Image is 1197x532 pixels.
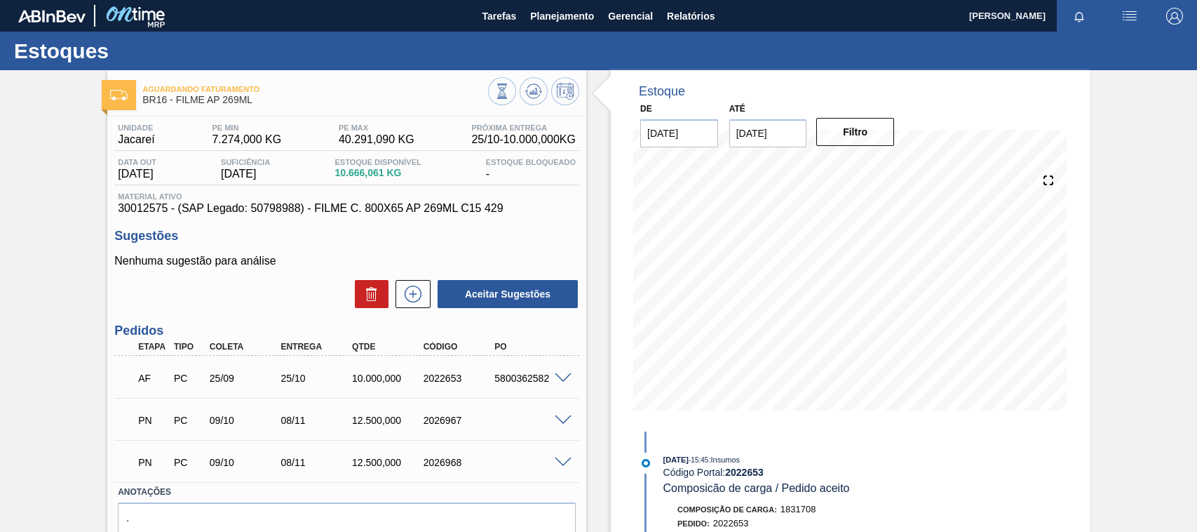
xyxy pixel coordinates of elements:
[640,119,718,147] input: dd/mm/yyyy
[471,124,576,132] span: Próxima Entrega
[663,455,689,464] span: [DATE]
[138,373,168,384] p: AF
[334,168,421,178] span: 10.666,061 KG
[639,84,685,99] div: Estoque
[206,342,285,352] div: Coleta
[438,280,578,308] button: Aceitar Sugestões
[349,415,428,426] div: 12.500,000
[206,457,285,468] div: 09/10/2025
[349,457,428,468] div: 12.500,000
[118,482,576,503] label: Anotações
[170,373,207,384] div: Pedido de Compra
[206,415,285,426] div: 09/10/2025
[221,168,270,180] span: [DATE]
[713,518,749,528] span: 2022653
[551,77,579,105] button: Programar Estoque
[277,373,356,384] div: 25/10/2025
[708,455,740,464] span: : Insumos
[135,447,171,478] div: Pedido em Negociação
[420,457,499,468] div: 2026968
[729,119,807,147] input: dd/mm/yyyy
[138,415,168,426] p: PN
[118,168,156,180] span: [DATE]
[135,405,171,436] div: Pedido em Negociação
[170,342,207,352] div: Tipo
[663,467,996,478] div: Código Portal:
[1057,6,1102,26] button: Notificações
[420,415,499,426] div: 2026967
[608,8,653,25] span: Gerencial
[170,415,207,426] div: Pedido de Compra
[277,415,356,426] div: 08/11/2025
[530,8,594,25] span: Planejamento
[816,118,894,146] button: Filtro
[14,43,263,59] h1: Estoques
[491,373,570,384] div: 5800362582
[482,8,516,25] span: Tarefas
[18,10,86,22] img: TNhmsLtSVTkK8tSr43FrP2fwEKptu5GPRR3wAAAABJRU5ErkJggg==
[110,90,128,100] img: Ícone
[642,459,650,467] img: atual
[118,124,154,132] span: Unidade
[420,373,499,384] div: 2022653
[135,363,171,394] div: Aguardando Faturamento
[491,342,570,352] div: PO
[170,457,207,468] div: Pedido de Compra
[114,229,579,244] h3: Sugestões
[667,8,715,25] span: Relatórios
[277,342,356,352] div: Entrega
[729,104,745,114] label: Até
[349,373,428,384] div: 10.000,000
[142,95,488,105] span: BR16 - FILME AP 269ML
[420,342,499,352] div: Código
[677,505,777,514] span: Composição de Carga :
[114,324,579,338] h3: Pedidos
[471,133,576,146] span: 25/10 - 10.000,000 KG
[118,158,156,166] span: Data out
[212,133,281,146] span: 7.274,000 KG
[482,158,579,180] div: -
[221,158,270,166] span: Suficiência
[677,519,710,528] span: Pedido :
[348,280,388,308] div: Excluir Sugestões
[1121,8,1138,25] img: userActions
[206,373,285,384] div: 25/09/2025
[663,482,850,494] span: Composicão de carga / Pedido aceito
[142,85,488,93] span: Aguardando Faturamento
[640,104,652,114] label: De
[114,255,579,267] p: Nenhuma sugestão para análise
[388,280,431,308] div: Nova sugestão
[431,279,579,310] div: Aceitar Sugestões
[339,124,414,132] span: PE MAX
[725,467,764,478] strong: 2022653
[118,192,576,201] span: Material ativo
[138,457,168,468] p: PN
[135,342,171,352] div: Etapa
[689,456,708,464] span: - 15:45
[1166,8,1183,25] img: Logout
[118,133,154,146] span: Jacareí
[118,202,576,215] span: 30012575 - (SAP Legado: 50798988) - FILME C. 800X65 AP 269ML C15 429
[780,504,816,514] span: 1831708
[339,133,414,146] span: 40.291,090 KG
[488,77,516,105] button: Visão Geral dos Estoques
[520,77,548,105] button: Atualizar Gráfico
[277,457,356,468] div: 08/11/2025
[334,158,421,166] span: Estoque Disponível
[486,158,576,166] span: Estoque Bloqueado
[349,342,428,352] div: Qtde
[212,124,281,132] span: PE MIN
